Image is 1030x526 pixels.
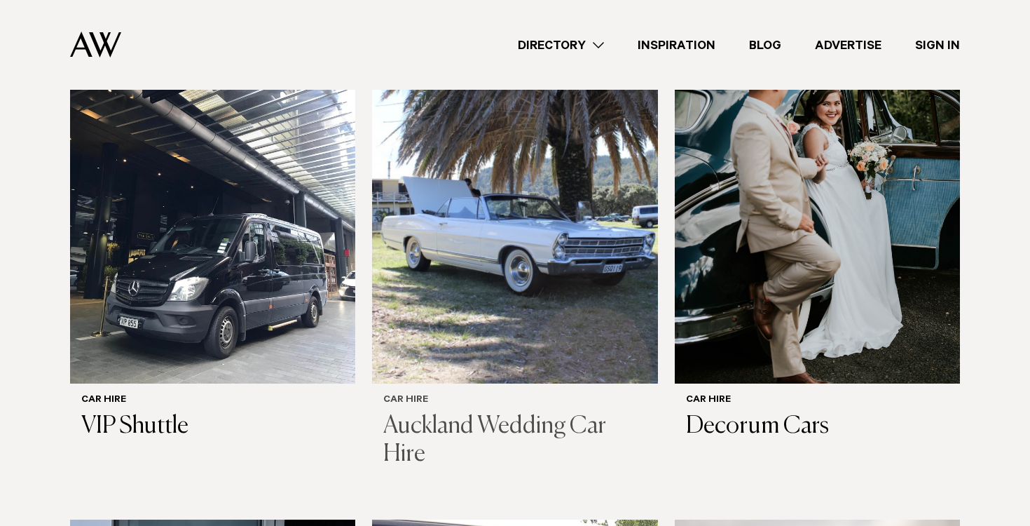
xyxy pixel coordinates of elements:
[501,36,621,55] a: Directory
[732,36,798,55] a: Blog
[81,395,344,407] h6: Car Hire
[621,36,732,55] a: Inspiration
[798,36,898,55] a: Advertise
[686,412,949,441] h3: Decorum Cars
[383,412,646,470] h3: Auckland Wedding Car Hire
[81,412,344,441] h3: VIP Shuttle
[686,395,949,407] h6: Car Hire
[70,32,121,58] img: Auckland Weddings Logo
[898,36,977,55] a: Sign In
[383,395,646,407] h6: Car Hire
